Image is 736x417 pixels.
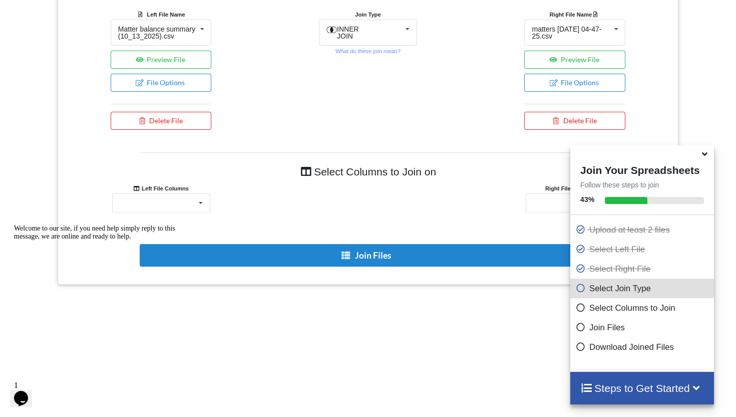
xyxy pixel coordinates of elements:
[575,302,711,314] p: Select Columns to Join
[575,224,711,236] p: Upload at least 2 files
[532,26,610,40] div: matters [DATE] 04-47-25.csv
[140,244,594,267] button: Join Files
[580,195,594,203] b: 43 %
[524,112,625,130] button: Delete File
[575,321,711,334] p: Join Files
[575,243,711,256] p: Select Left File
[355,12,381,18] b: Join Type
[570,180,714,190] p: Follow these steps to join
[545,185,605,191] b: Right File Columns
[575,341,711,353] p: Download Joined Files
[570,161,714,176] h4: Join Your Spreadsheets
[118,26,196,40] div: Matter balance summary (10_13_2025).csv
[111,51,212,69] button: Preview File
[550,12,600,18] b: Right File Name
[524,51,625,69] button: Preview File
[4,4,184,20] div: Welcome to our site, if you need help simply reply to this message, we are online and ready to help.
[575,263,711,275] p: Select Right File
[147,12,185,18] b: Left File Name
[10,221,190,372] iframe: chat widget
[580,382,704,394] h4: Steps to Get Started
[335,48,401,54] small: What do these join mean?
[337,25,359,40] span: INNER JOIN
[575,282,711,295] p: Select Join Type
[524,74,625,92] button: File Options
[141,160,595,183] h4: Select Columns to Join on
[4,4,165,20] span: Welcome to our site, if you need help simply reply to this message, we are online and ready to help.
[10,377,42,407] iframe: chat widget
[111,74,212,92] button: File Options
[133,185,189,191] b: Left File Columns
[111,112,212,130] button: Delete File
